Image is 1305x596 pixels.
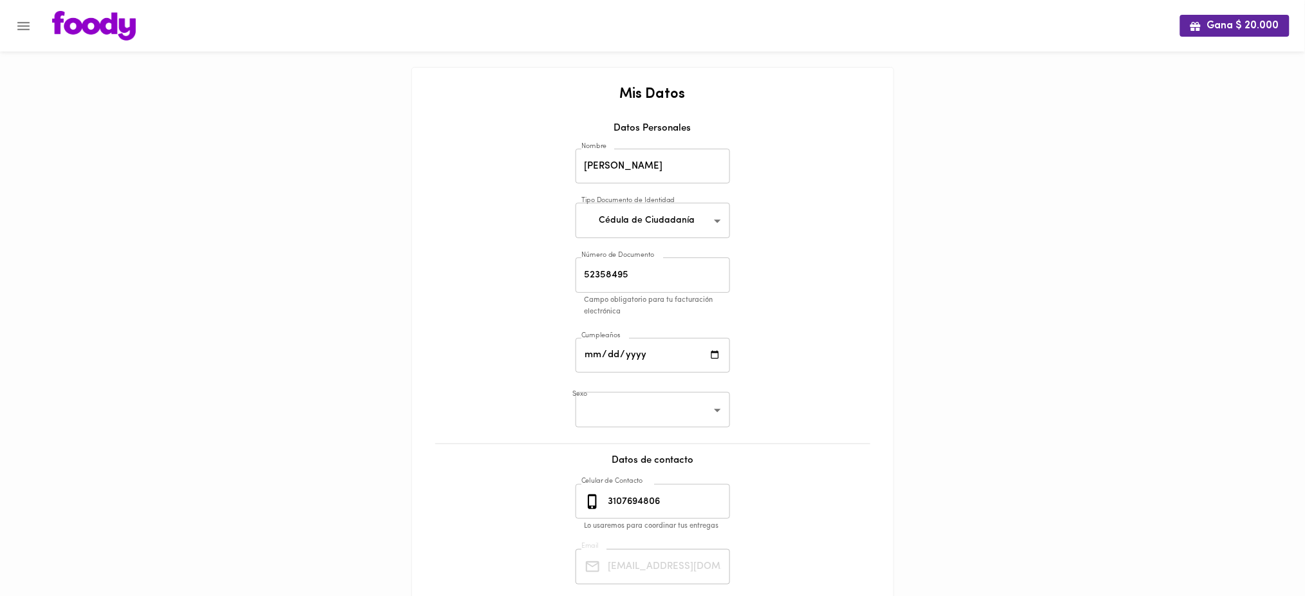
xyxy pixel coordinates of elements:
label: Sexo [572,390,587,400]
input: Tu Email [606,549,730,584]
div: Cédula de Ciudadanía [576,203,730,238]
img: logo.png [52,11,136,41]
input: Número de Documento [576,257,730,293]
input: 3010000000 [606,484,730,519]
button: Menu [8,10,39,42]
h2: Mis Datos [425,87,881,102]
p: Lo usaremos para coordinar tus entregas [585,521,739,532]
div: ​ [576,392,730,427]
div: Datos Personales [425,122,881,145]
button: Gana $ 20.000 [1180,15,1290,36]
div: Datos de contacto [425,454,881,480]
p: Campo obligatorio para tu facturación electrónica [585,295,739,319]
span: Gana $ 20.000 [1190,20,1279,32]
iframe: Messagebird Livechat Widget [1230,521,1292,583]
input: Tu nombre [576,149,730,184]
